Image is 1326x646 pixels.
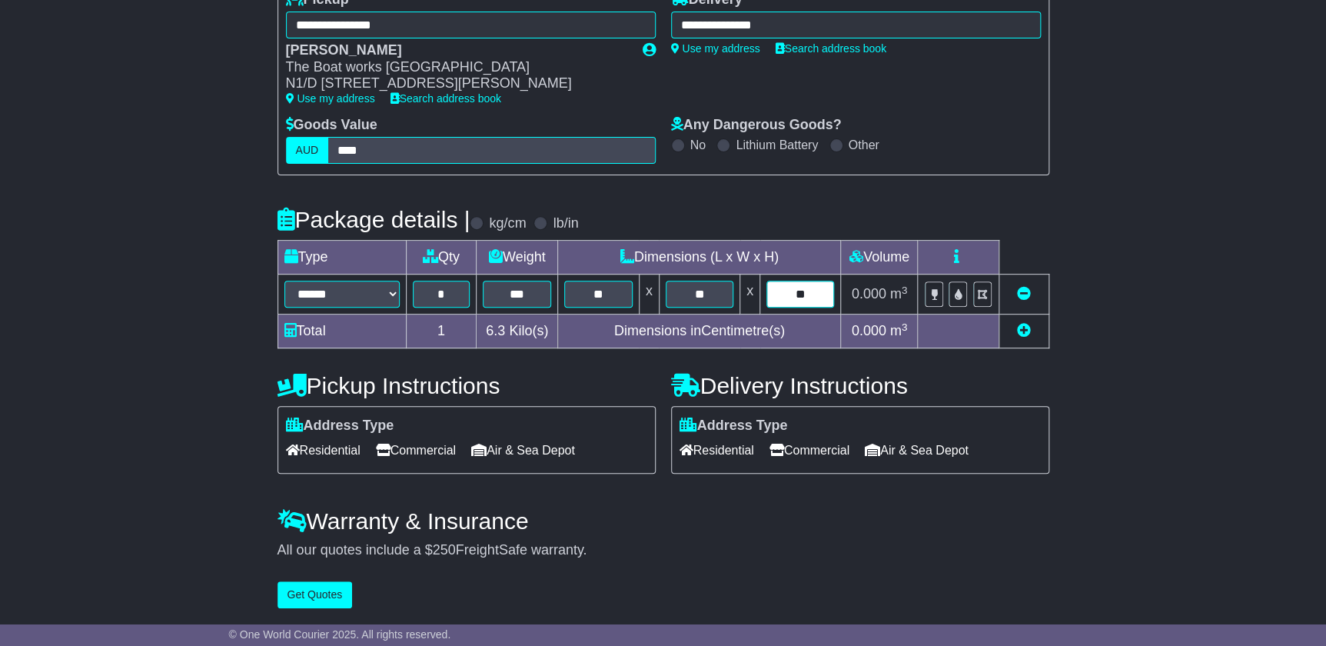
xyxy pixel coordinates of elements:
[489,215,526,232] label: kg/cm
[639,275,659,315] td: x
[558,315,841,348] td: Dimensions in Centimetre(s)
[671,42,760,55] a: Use my address
[277,581,353,608] button: Get Quotes
[286,438,361,462] span: Residential
[841,241,918,275] td: Volume
[277,508,1049,534] h4: Warranty & Insurance
[277,207,470,232] h4: Package details |
[680,438,754,462] span: Residential
[902,321,908,333] sup: 3
[286,137,329,164] label: AUD
[390,92,501,105] a: Search address book
[286,92,375,105] a: Use my address
[671,373,1049,398] h4: Delivery Instructions
[1017,323,1031,338] a: Add new item
[277,542,1049,559] div: All our quotes include a $ FreightSafe warranty.
[671,117,842,134] label: Any Dangerous Goods?
[286,75,627,92] div: N1/D [STREET_ADDRESS][PERSON_NAME]
[277,241,406,275] td: Type
[277,315,406,348] td: Total
[286,42,627,59] div: [PERSON_NAME]
[553,215,578,232] label: lb/in
[902,285,908,296] sup: 3
[406,241,477,275] td: Qty
[740,275,760,315] td: x
[769,438,849,462] span: Commercial
[277,373,656,398] h4: Pickup Instructions
[865,438,969,462] span: Air & Sea Depot
[477,241,558,275] td: Weight
[229,628,451,641] span: © One World Courier 2025. All rights reserved.
[736,138,818,152] label: Lithium Battery
[852,323,886,338] span: 0.000
[406,315,477,348] td: 1
[286,59,627,76] div: The Boat works [GEOGRAPHIC_DATA]
[558,241,841,275] td: Dimensions (L x W x H)
[890,286,908,301] span: m
[849,138,879,152] label: Other
[433,542,456,558] span: 250
[486,323,505,338] span: 6.3
[680,418,788,435] label: Address Type
[286,418,394,435] label: Address Type
[1017,286,1031,301] a: Remove this item
[477,315,558,348] td: Kilo(s)
[852,286,886,301] span: 0.000
[890,323,908,338] span: m
[690,138,706,152] label: No
[376,438,456,462] span: Commercial
[471,438,575,462] span: Air & Sea Depot
[776,42,886,55] a: Search address book
[286,117,377,134] label: Goods Value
